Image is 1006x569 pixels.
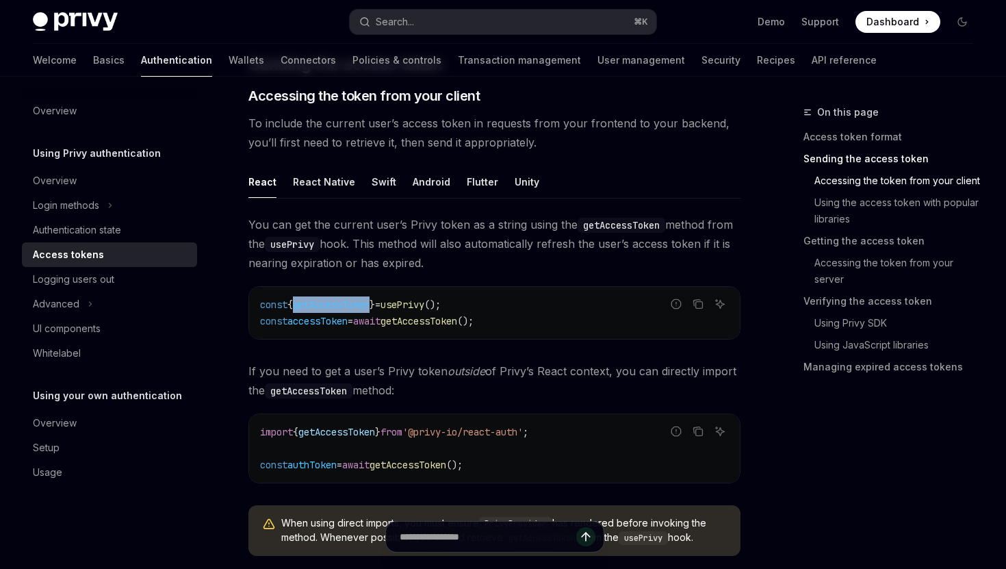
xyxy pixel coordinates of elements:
button: Copy the contents from the code block [689,295,707,313]
a: User management [597,44,685,77]
input: Ask a question... [400,522,576,552]
div: Swift [372,166,396,198]
a: Using Privy SDK [803,312,984,334]
a: Overview [22,99,197,123]
span: getAccessToken [381,315,457,327]
a: Access token format [803,126,984,148]
div: React [248,166,276,198]
a: Authentication [141,44,212,77]
div: Overview [33,173,77,189]
span: If you need to get a user’s Privy token of Privy’s React context, you can directly import the met... [248,362,740,400]
span: const [260,459,287,471]
span: usePrivy [381,299,424,311]
span: } [375,426,381,438]
span: } [370,299,375,311]
button: Report incorrect code [667,295,685,313]
a: Using JavaScript libraries [803,334,984,356]
div: Access tokens [33,246,104,263]
a: API reference [812,44,877,77]
h5: Using Privy authentication [33,145,161,162]
div: Whitelabel [33,345,81,362]
div: Login methods [33,197,99,214]
div: Logging users out [33,271,114,288]
a: Whitelabel [22,341,197,366]
h5: Using your own authentication [33,388,182,404]
a: Access tokens [22,242,197,267]
em: outside [448,364,485,378]
span: authToken [287,459,337,471]
span: (); [424,299,441,311]
div: UI components [33,320,101,337]
div: Search... [376,14,414,30]
div: Usage [33,464,62,481]
a: Policies & controls [352,44,441,77]
a: Transaction management [458,44,581,77]
code: usePrivy [265,237,320,252]
a: Accessing the token from your client [803,170,984,192]
a: Basics [93,44,125,77]
a: Managing expired access tokens [803,356,984,378]
a: Connectors [281,44,336,77]
span: from [381,426,402,438]
a: Usage [22,460,197,485]
a: Demo [758,15,785,29]
code: getAccessToken [578,218,665,233]
button: Report incorrect code [667,422,685,440]
a: Welcome [33,44,77,77]
span: (); [457,315,474,327]
a: Support [801,15,839,29]
a: Overview [22,168,197,193]
a: Dashboard [855,11,940,33]
img: dark logo [33,12,118,31]
span: { [287,299,293,311]
a: Authentication state [22,218,197,242]
span: getAccessToken [293,299,370,311]
span: ; [523,426,528,438]
button: Copy the contents from the code block [689,422,707,440]
div: Authentication state [33,222,121,238]
span: = [337,459,342,471]
button: Toggle dark mode [951,11,973,33]
span: To include the current user’s access token in requests from your frontend to your backend, you’ll... [248,114,740,152]
a: Using the access token with popular libraries [803,192,984,230]
span: '@privy-io/react-auth' [402,426,523,438]
a: Recipes [757,44,795,77]
div: Overview [33,103,77,119]
span: You can get the current user’s Privy token as a string using the method from the hook. This metho... [248,215,740,273]
span: getAccessToken [370,459,446,471]
button: Open search [350,10,656,34]
a: Logging users out [22,267,197,292]
span: const [260,299,287,311]
a: Security [701,44,740,77]
button: Toggle Login methods section [22,193,197,218]
span: On this page [817,104,879,121]
div: Unity [515,166,539,198]
a: Verifying the access token [803,290,984,312]
span: { [293,426,298,438]
div: Advanced [33,296,79,312]
a: Sending the access token [803,148,984,170]
button: Ask AI [711,295,729,313]
span: const [260,315,287,327]
div: React Native [293,166,355,198]
span: = [375,299,381,311]
span: await [342,459,370,471]
a: Setup [22,435,197,460]
span: getAccessToken [298,426,375,438]
div: Flutter [467,166,498,198]
span: accessToken [287,315,348,327]
span: ⌘ K [634,16,648,27]
span: import [260,426,293,438]
a: Wallets [229,44,264,77]
a: Getting the access token [803,230,984,252]
code: getAccessToken [265,383,352,399]
div: Overview [33,415,77,431]
button: Ask AI [711,422,729,440]
code: PrivyProvider [479,517,552,531]
svg: Warning [262,518,276,531]
span: When using direct imports, you must ensure has rendered before invoking the method. Whenever poss... [281,516,727,545]
button: Toggle Advanced section [22,292,197,316]
span: Dashboard [866,15,919,29]
a: Accessing the token from your server [803,252,984,290]
span: Accessing the token from your client [248,86,480,105]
